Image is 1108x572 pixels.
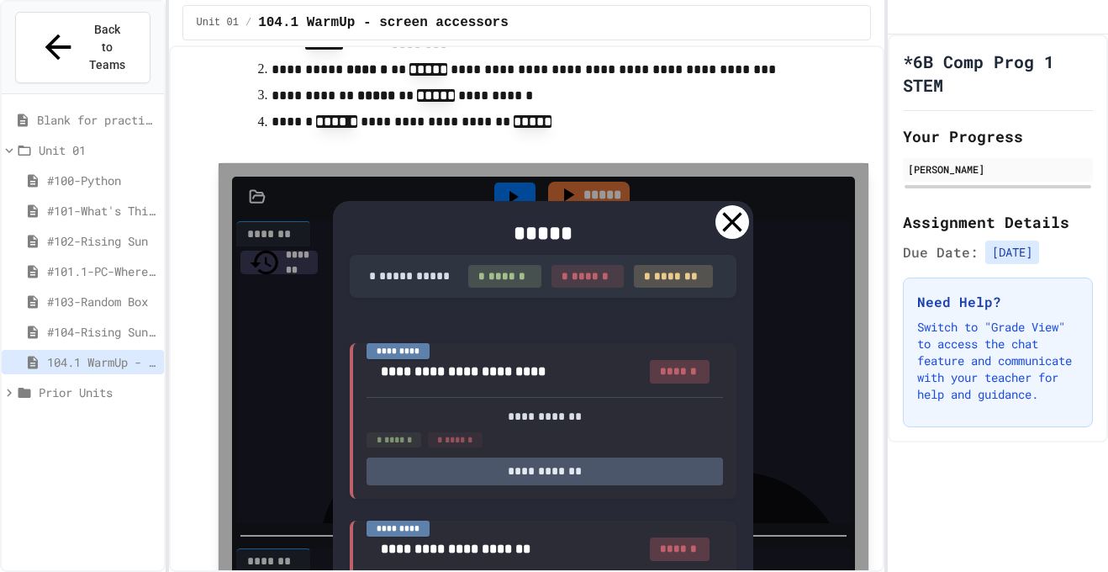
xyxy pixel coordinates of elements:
[47,172,157,189] span: #100-Python
[245,16,251,29] span: /
[47,262,157,280] span: #101.1-PC-Where am I?
[39,384,157,401] span: Prior Units
[903,124,1093,148] h2: Your Progress
[917,319,1079,403] p: Switch to "Grade View" to access the chat feature and communicate with your teacher for help and ...
[903,242,979,262] span: Due Date:
[908,162,1088,177] div: [PERSON_NAME]
[39,141,157,159] span: Unit 01
[197,16,239,29] span: Unit 01
[15,12,150,83] button: Back to Teams
[37,111,157,129] span: Blank for practice
[87,21,127,74] span: Back to Teams
[903,210,1093,234] h2: Assignment Details
[47,232,157,250] span: #102-Rising Sun
[47,202,157,220] span: #101-What's This ??
[917,292,1079,312] h3: Need Help?
[47,353,157,371] span: 104.1 WarmUp - screen accessors
[47,293,157,310] span: #103-Random Box
[47,323,157,341] span: #104-Rising Sun Plus
[985,241,1039,264] span: [DATE]
[903,50,1093,97] h1: *6B Comp Prog 1 STEM
[258,13,509,33] span: 104.1 WarmUp - screen accessors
